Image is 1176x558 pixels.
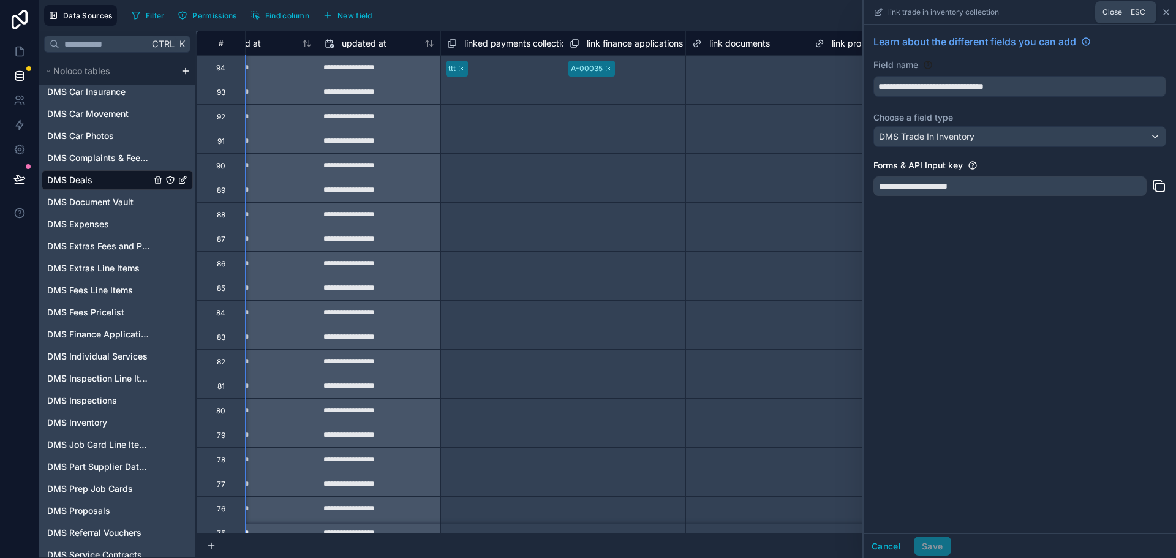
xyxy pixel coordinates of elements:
[832,37,887,50] span: link proposals
[873,59,918,71] label: Field name
[318,6,377,25] button: New field
[217,284,225,293] div: 85
[464,37,571,50] span: linked payments collection
[216,161,225,171] div: 90
[216,406,225,416] div: 80
[217,259,225,269] div: 86
[173,6,241,25] button: Permissions
[873,34,1076,49] span: Learn about the different fields you can add
[1102,7,1122,17] span: Close
[587,37,723,50] span: link finance applications collection
[265,11,309,20] span: Find column
[217,455,225,465] div: 78
[217,357,225,367] div: 82
[44,5,117,26] button: Data Sources
[873,159,963,172] label: Forms & API Input key
[216,308,225,318] div: 84
[448,63,456,74] div: ttt
[217,431,225,440] div: 79
[173,6,246,25] a: Permissions
[127,6,169,25] button: Filter
[217,112,225,122] div: 92
[63,11,113,20] span: Data Sources
[873,111,1166,124] label: Choose a field type
[1128,7,1148,17] span: Esc
[217,480,225,489] div: 77
[879,130,974,143] span: DMS Trade In Inventory
[217,529,225,538] div: 75
[217,210,225,220] div: 88
[216,63,225,73] div: 94
[217,235,225,244] div: 87
[192,11,236,20] span: Permissions
[217,137,225,146] div: 91
[246,6,314,25] button: Find column
[178,40,186,48] span: K
[873,126,1166,147] button: DMS Trade In Inventory
[873,34,1091,49] a: Learn about the different fields you can add
[217,186,225,195] div: 89
[217,382,225,391] div: 81
[146,11,165,20] span: Filter
[337,11,372,20] span: New field
[864,537,909,556] button: Cancel
[709,37,770,50] span: link documents
[217,88,225,97] div: 93
[342,37,386,50] span: updated at
[206,39,236,48] div: #
[217,333,225,342] div: 83
[217,504,225,514] div: 76
[571,63,603,74] div: A-00035
[151,36,176,51] span: Ctrl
